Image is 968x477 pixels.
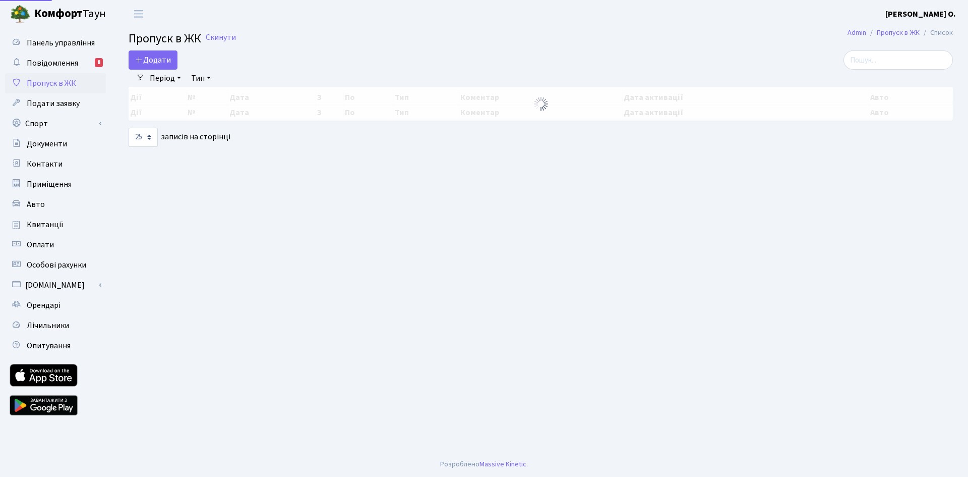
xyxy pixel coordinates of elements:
[920,27,953,38] li: Список
[27,138,67,149] span: Документи
[206,33,236,42] a: Скинути
[27,259,86,271] span: Особові рахунки
[129,30,201,47] span: Пропуск в ЖК
[27,78,76,89] span: Пропуск в ЖК
[129,50,177,70] a: Додати
[479,459,526,469] a: Massive Kinetic
[129,128,230,147] label: записів на сторінці
[5,154,106,174] a: Контакти
[5,33,106,53] a: Панель управління
[533,96,549,112] img: Обробка...
[34,6,106,23] span: Таун
[5,215,106,235] a: Квитанції
[5,174,106,194] a: Приміщення
[27,37,95,48] span: Панель управління
[5,315,106,336] a: Лічильники
[5,53,106,73] a: Повідомлення8
[27,58,78,69] span: Повідомлення
[27,320,69,331] span: Лічильники
[5,275,106,295] a: [DOMAIN_NAME]
[27,219,64,230] span: Квитанції
[5,295,106,315] a: Орендарі
[146,70,185,87] a: Період
[129,128,158,147] select: записів на сторінці
[27,98,80,109] span: Подати заявку
[5,73,106,93] a: Пропуск в ЖК
[5,255,106,275] a: Особові рахунки
[885,9,956,20] b: [PERSON_NAME] О.
[843,50,953,70] input: Пошук...
[27,199,45,210] span: Авто
[27,158,63,170] span: Контакти
[885,8,956,20] a: [PERSON_NAME] О.
[5,134,106,154] a: Документи
[5,114,106,134] a: Спорт
[126,6,151,22] button: Переключити навігацію
[5,194,106,215] a: Авто
[877,27,920,38] a: Пропуск в ЖК
[5,336,106,356] a: Опитування
[95,58,103,67] div: 8
[34,6,83,22] b: Комфорт
[5,93,106,114] a: Подати заявку
[848,27,866,38] a: Admin
[135,55,171,66] span: Додати
[187,70,215,87] a: Тип
[27,239,54,250] span: Оплати
[27,340,71,351] span: Опитування
[27,179,72,190] span: Приміщення
[10,4,30,24] img: logo.png
[27,300,60,311] span: Орендарі
[832,22,968,43] nav: breadcrumb
[5,235,106,255] a: Оплати
[440,459,528,470] div: Розроблено .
